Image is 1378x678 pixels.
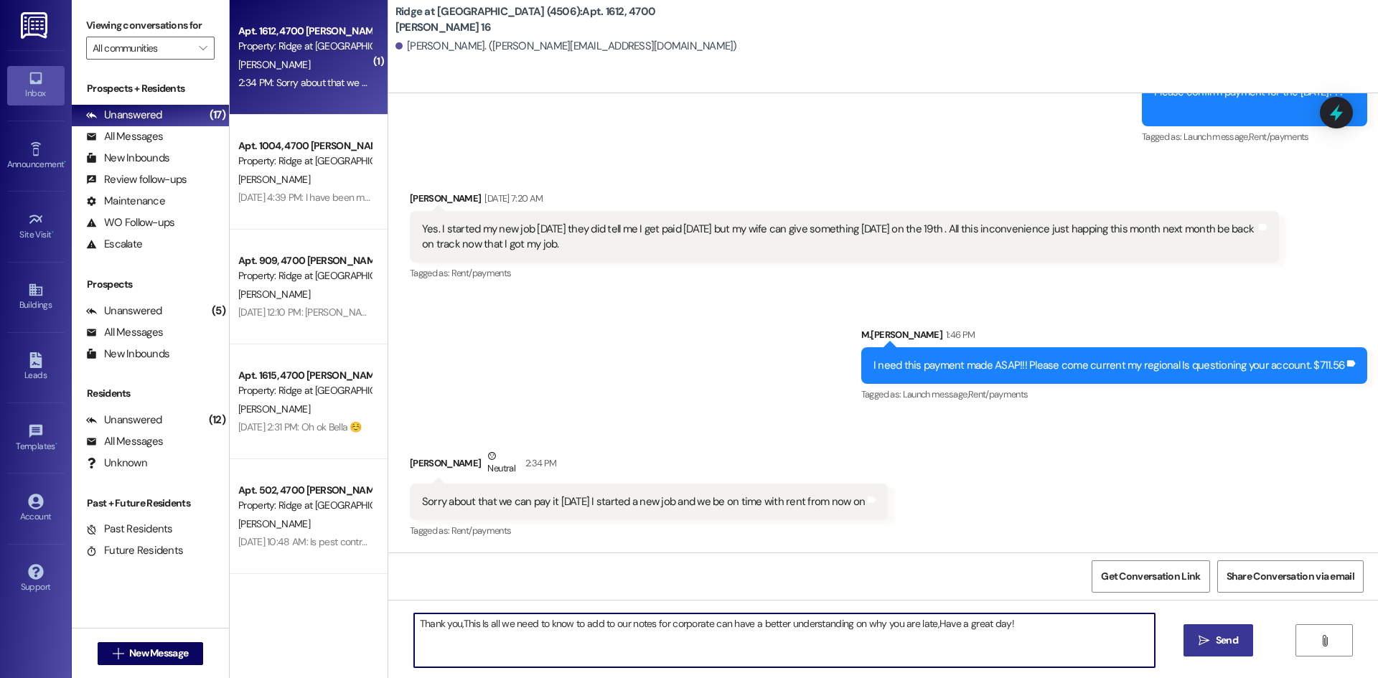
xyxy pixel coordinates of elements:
[238,383,371,398] div: Property: Ridge at [GEOGRAPHIC_DATA] (4506)
[238,306,778,319] div: [DATE] 12:10 PM: [PERSON_NAME] this is [PERSON_NAME] at the ridge in unit #909 is it to late to r...
[21,12,50,39] img: ResiDesk Logo
[410,191,1279,211] div: [PERSON_NAME]
[86,456,147,471] div: Unknown
[395,39,737,54] div: [PERSON_NAME]. ([PERSON_NAME][EMAIL_ADDRESS][DOMAIN_NAME])
[1142,126,1367,147] div: Tagged as:
[238,288,310,301] span: [PERSON_NAME]
[238,420,362,433] div: [DATE] 2:31 PM: Oh ok Bella ☺️
[7,207,65,246] a: Site Visit •
[86,434,163,449] div: All Messages
[238,24,371,39] div: Apt. 1612, 4700 [PERSON_NAME] 16
[238,58,310,71] span: [PERSON_NAME]
[1216,633,1238,648] span: Send
[484,448,517,479] div: Neutral
[208,300,229,322] div: (5)
[129,646,188,661] span: New Message
[238,368,371,383] div: Apt. 1615, 4700 [PERSON_NAME] 16
[1217,560,1364,593] button: Share Conversation via email
[942,327,975,342] div: 1:46 PM
[7,66,65,105] a: Inbox
[86,543,183,558] div: Future Residents
[1184,131,1249,143] span: Launch message ,
[86,172,187,187] div: Review follow-ups
[238,173,310,186] span: [PERSON_NAME]
[238,154,371,169] div: Property: Ridge at [GEOGRAPHIC_DATA] (4506)
[199,42,207,54] i: 
[206,104,229,126] div: (17)
[422,222,1256,253] div: Yes. I started my new job [DATE] they did tell me I get paid [DATE] but my wife can give somethin...
[86,14,215,37] label: Viewing conversations for
[238,253,371,268] div: Apt. 909, 4700 [PERSON_NAME] 9
[238,483,371,498] div: Apt. 502, 4700 [PERSON_NAME] 5
[1249,131,1309,143] span: Rent/payments
[72,386,229,401] div: Residents
[7,419,65,458] a: Templates •
[451,524,512,537] span: Rent/payments
[86,129,163,144] div: All Messages
[113,648,123,659] i: 
[93,37,192,60] input: All communities
[422,494,865,509] div: Sorry about that we can pay it [DATE] I started a new job and we be on time with rent from now on
[1184,624,1253,656] button: Send
[86,151,169,166] div: New Inbounds
[410,520,888,541] div: Tagged as:
[86,413,162,428] div: Unanswered
[1199,635,1209,646] i: 
[1154,85,1344,116] div: Please confirm payment for the [DATE]???
[64,157,66,167] span: •
[98,642,204,665] button: New Message
[7,560,65,598] a: Support
[86,303,162,319] div: Unanswered
[238,498,371,513] div: Property: Ridge at [GEOGRAPHIC_DATA] (4506)
[86,108,162,123] div: Unanswered
[238,268,371,283] div: Property: Ridge at [GEOGRAPHIC_DATA] (4506)
[861,384,1367,405] div: Tagged as:
[72,496,229,511] div: Past + Future Residents
[861,327,1367,347] div: M.[PERSON_NAME]
[1092,560,1209,593] button: Get Conversation Link
[52,227,54,237] span: •
[86,522,173,537] div: Past Residents
[7,278,65,316] a: Buildings
[1319,635,1330,646] i: 
[238,39,371,54] div: Property: Ridge at [GEOGRAPHIC_DATA] (4506)
[238,517,310,530] span: [PERSON_NAME]
[1227,569,1354,584] span: Share Conversation via email
[86,215,174,230] div: WO Follow-ups
[873,358,1344,373] div: I need this payment made ASAP!!! Please come current my regional Is questioning your account. $71...
[522,456,556,471] div: 2:34 PM
[238,138,371,154] div: Apt. 1004, 4700 [PERSON_NAME] 10
[395,4,683,35] b: Ridge at [GEOGRAPHIC_DATA] (4506): Apt. 1612, 4700 [PERSON_NAME] 16
[414,613,1155,667] textarea: Thank you,This Is all we need to know to add to our notes for corporate can have a better underst...
[7,489,65,528] a: Account
[481,191,543,206] div: [DATE] 7:20 AM
[55,439,57,449] span: •
[238,76,686,89] div: 2:34 PM: Sorry about that we can pay it [DATE] I started a new job and we be on time with rent fr...
[86,194,165,209] div: Maintenance
[72,81,229,96] div: Prospects + Residents
[410,263,1279,283] div: Tagged as:
[968,388,1028,400] span: Rent/payments
[86,347,169,362] div: New Inbounds
[1101,569,1200,584] span: Get Conversation Link
[238,402,310,415] span: [PERSON_NAME]
[86,325,163,340] div: All Messages
[7,348,65,387] a: Leads
[72,277,229,292] div: Prospects
[86,237,142,252] div: Escalate
[903,388,968,400] span: Launch message ,
[205,409,229,431] div: (12)
[238,535,451,548] div: [DATE] 10:48 AM: Is pest control coming out [DATE]?
[410,448,888,484] div: [PERSON_NAME]
[451,267,512,279] span: Rent/payments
